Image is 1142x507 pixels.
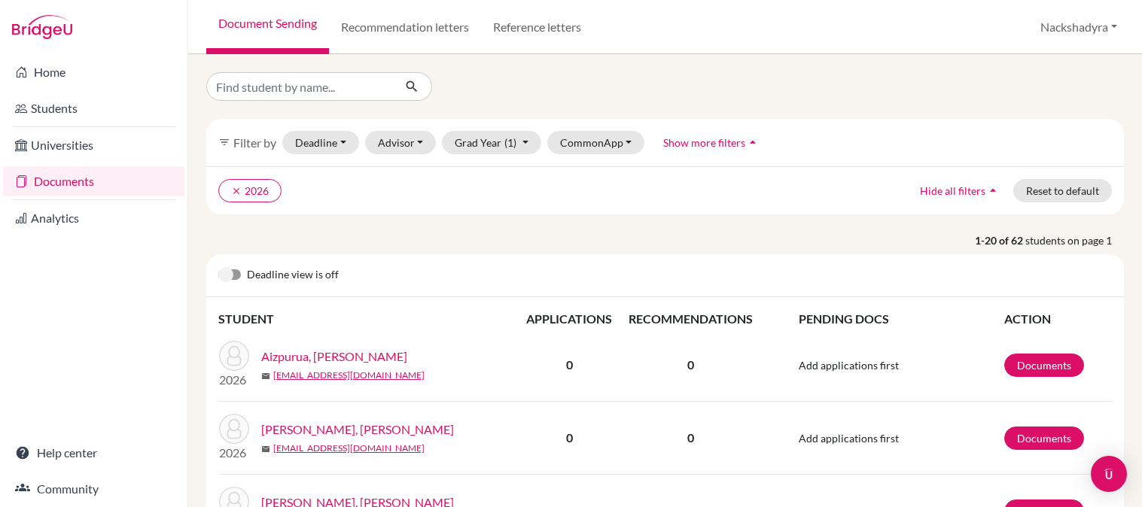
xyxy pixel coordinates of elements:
a: Universities [3,130,184,160]
b: 0 [566,430,573,445]
span: (1) [504,136,516,149]
i: arrow_drop_up [985,183,1000,198]
a: [EMAIL_ADDRESS][DOMAIN_NAME] [273,442,425,455]
button: Reset to default [1013,179,1112,202]
a: Documents [3,166,184,196]
span: RECOMMENDATIONS [629,311,753,326]
a: Documents [1004,354,1084,377]
button: Hide all filtersarrow_drop_up [907,179,1013,202]
span: Filter by [233,135,276,150]
button: Nackshadyra [1034,13,1124,41]
a: [EMAIL_ADDRESS][DOMAIN_NAME] [273,369,425,382]
img: Alegria Arana, Mateo Jose [219,414,249,444]
span: mail [261,372,270,381]
b: 0 [566,357,573,372]
span: APPLICATIONS [526,311,612,326]
span: Hide all filters [920,184,985,197]
a: Students [3,93,184,123]
th: STUDENT [218,309,519,329]
p: 0 [620,356,762,374]
img: Aizpurua, Martin Andres [219,341,249,371]
button: CommonApp [547,131,645,154]
a: [PERSON_NAME], [PERSON_NAME] [261,420,454,439]
a: Home [3,57,184,87]
span: Show more filters [663,136,745,149]
button: Show more filtersarrow_drop_up [650,131,773,154]
input: Find student by name... [206,72,393,101]
span: Add applications first [799,432,899,445]
a: Documents [1004,427,1084,450]
button: Grad Year(1) [442,131,541,154]
div: Open Intercom Messenger [1091,456,1127,492]
p: 2026 [219,444,249,462]
a: Analytics [3,203,184,233]
th: ACTION [1003,309,1112,329]
button: clear2026 [218,179,282,202]
button: Deadline [282,131,359,154]
a: Help center [3,438,184,468]
button: Advisor [365,131,437,154]
i: filter_list [218,136,230,148]
span: Deadline view is off [247,266,339,284]
img: Bridge-U [12,15,72,39]
p: 2026 [219,371,249,389]
i: arrow_drop_up [745,135,760,150]
i: clear [231,186,242,196]
span: Add applications first [799,359,899,372]
strong: 1-20 of 62 [975,232,1025,248]
a: Aizpurua, [PERSON_NAME] [261,348,407,366]
p: 0 [620,429,762,447]
span: students on page 1 [1025,232,1124,248]
span: PENDING DOCS [799,311,889,326]
span: mail [261,445,270,454]
a: Community [3,474,184,504]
